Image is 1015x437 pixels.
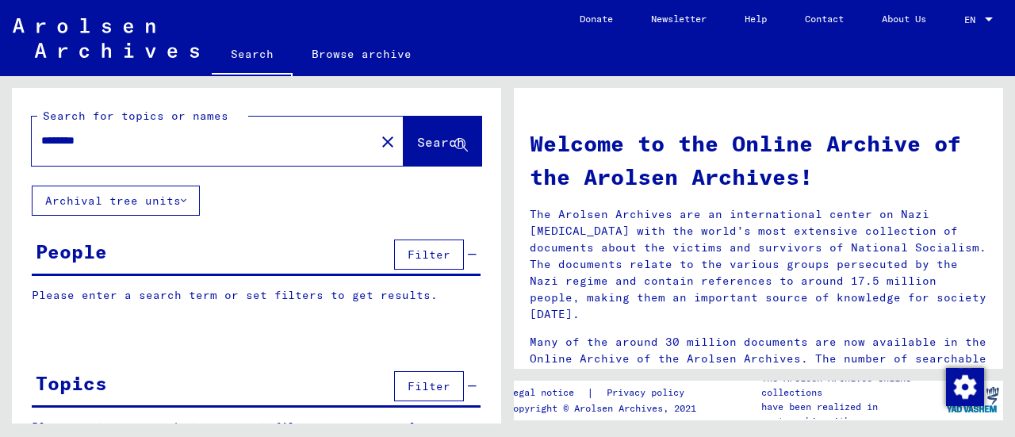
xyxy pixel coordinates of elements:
div: Zustimmung ändern [945,367,983,405]
a: Privacy policy [594,385,703,401]
p: Many of the around 30 million documents are now available in the Online Archive of the Arolsen Ar... [530,334,987,384]
img: Arolsen_neg.svg [13,18,199,58]
button: Clear [372,125,404,157]
p: have been realized in partnership with [761,400,942,428]
a: Legal notice [507,385,587,401]
h1: Welcome to the Online Archive of the Arolsen Archives! [530,127,987,194]
span: Search [417,134,465,150]
p: Copyright © Arolsen Archives, 2021 [507,401,703,416]
mat-icon: close [378,132,397,151]
img: Zustimmung ändern [946,368,984,406]
button: Filter [394,240,464,270]
mat-label: Search for topics or names [43,109,228,123]
mat-select-trigger: EN [964,13,975,25]
button: Search [404,117,481,166]
div: People [36,237,107,266]
div: | [507,385,703,401]
img: yv_logo.png [943,380,1002,420]
span: Filter [408,247,450,262]
p: The Arolsen Archives are an international center on Nazi [MEDICAL_DATA] with the world’s most ext... [530,206,987,323]
div: Topics [36,369,107,397]
p: The Arolsen Archives online collections [761,371,942,400]
button: Filter [394,371,464,401]
a: Browse archive [293,35,431,73]
button: Archival tree units [32,186,200,216]
a: Search [212,35,293,76]
p: Please enter a search term or set filters to get results. [32,287,481,304]
span: Filter [408,379,450,393]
